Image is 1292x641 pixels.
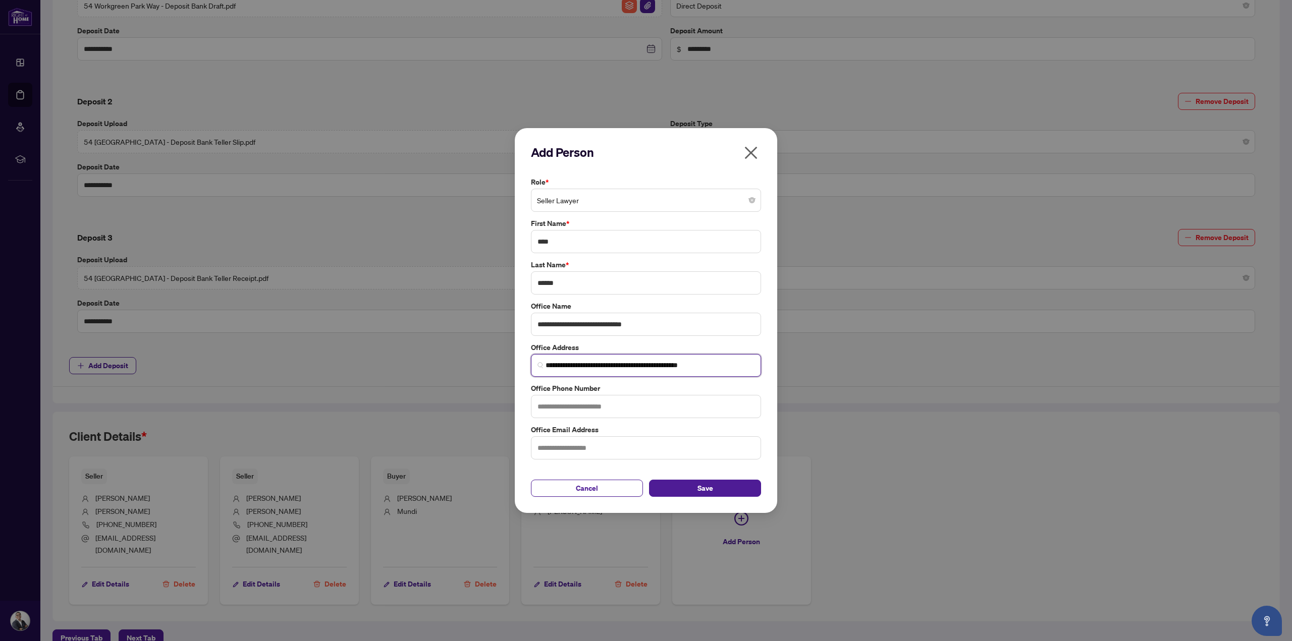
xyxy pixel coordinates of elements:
[531,177,761,188] label: Role
[531,301,761,312] label: Office Name
[531,383,761,394] label: Office Phone Number
[743,145,759,161] span: close
[1252,606,1282,636] button: Open asap
[531,218,761,229] label: First Name
[649,480,761,497] button: Save
[531,342,761,353] label: Office Address
[537,362,544,368] img: search_icon
[531,480,643,497] button: Cancel
[531,144,761,160] h2: Add Person
[749,197,755,203] span: close-circle
[531,424,761,435] label: Office Email Address
[697,480,713,496] span: Save
[576,480,598,496] span: Cancel
[531,259,761,270] label: Last Name
[537,191,755,210] span: Seller Lawyer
